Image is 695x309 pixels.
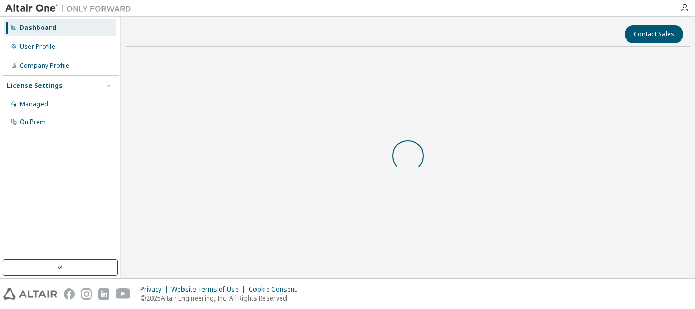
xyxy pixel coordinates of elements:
div: User Profile [19,43,55,51]
p: © 2025 Altair Engineering, Inc. All Rights Reserved. [140,294,303,303]
div: Dashboard [19,24,56,32]
div: Website Terms of Use [171,285,249,294]
img: linkedin.svg [98,288,109,300]
div: Company Profile [19,62,69,70]
div: License Settings [7,82,63,90]
img: instagram.svg [81,288,92,300]
div: Cookie Consent [249,285,303,294]
button: Contact Sales [625,25,683,43]
div: On Prem [19,118,46,126]
img: Altair One [5,3,137,14]
img: youtube.svg [116,288,131,300]
img: altair_logo.svg [3,288,57,300]
img: facebook.svg [64,288,75,300]
div: Managed [19,100,48,108]
div: Privacy [140,285,171,294]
